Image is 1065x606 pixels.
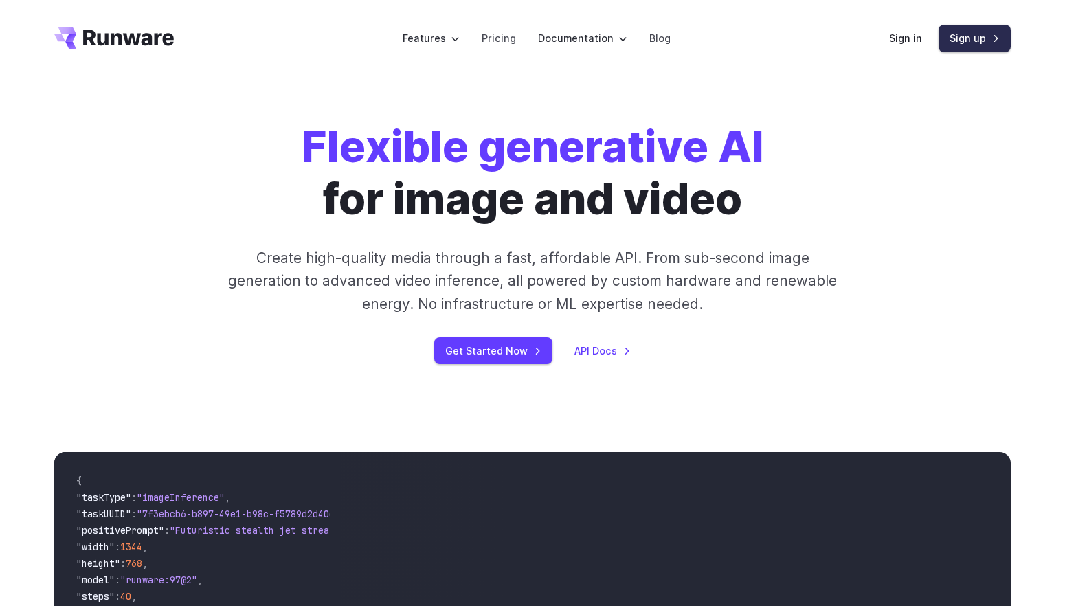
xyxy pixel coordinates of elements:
span: : [131,508,137,520]
span: : [131,491,137,504]
a: Go to / [54,27,174,49]
span: , [225,491,230,504]
span: , [142,557,148,570]
span: "height" [76,557,120,570]
span: : [115,590,120,603]
span: 768 [126,557,142,570]
a: Pricing [482,30,516,46]
span: { [76,475,82,487]
span: "taskType" [76,491,131,504]
h1: for image and video [302,121,764,225]
span: "taskUUID" [76,508,131,520]
span: "positivePrompt" [76,524,164,537]
label: Documentation [538,30,627,46]
span: , [197,574,203,586]
span: : [115,574,120,586]
span: : [115,541,120,553]
span: "imageInference" [137,491,225,504]
a: API Docs [574,343,631,359]
a: Blog [649,30,671,46]
span: "width" [76,541,115,553]
label: Features [403,30,460,46]
span: , [131,590,137,603]
strong: Flexible generative AI [302,120,764,172]
span: "steps" [76,590,115,603]
a: Sign in [889,30,922,46]
span: 40 [120,590,131,603]
span: : [120,557,126,570]
p: Create high-quality media through a fast, affordable API. From sub-second image generation to adv... [227,247,839,315]
span: : [164,524,170,537]
span: "Futuristic stealth jet streaking through a neon-lit cityscape with glowing purple exhaust" [170,524,670,537]
span: "7f3ebcb6-b897-49e1-b98c-f5789d2d40d7" [137,508,346,520]
span: , [142,541,148,553]
span: "model" [76,574,115,586]
a: Sign up [939,25,1011,52]
span: "runware:97@2" [120,574,197,586]
span: 1344 [120,541,142,553]
a: Get Started Now [434,337,552,364]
